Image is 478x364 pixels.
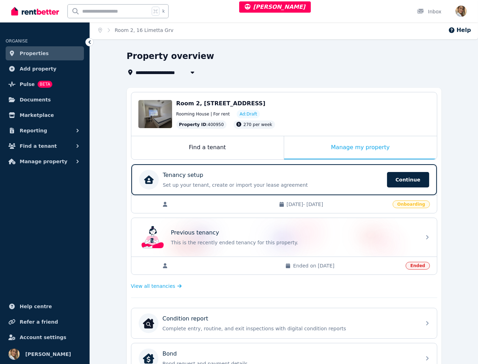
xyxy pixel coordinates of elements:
[127,51,214,62] h1: Property overview
[131,136,284,159] div: Find a tenant
[171,239,417,246] p: This is the recently ended tenancy for this property.
[287,201,388,208] span: [DATE] - [DATE]
[6,139,84,153] button: Find a tenant
[20,80,35,88] span: Pulse
[163,325,417,332] p: Complete entry, routine, and exit inspections with digital condition reports
[11,6,59,16] img: RentBetter
[293,262,401,269] span: Ended on [DATE]
[163,350,177,358] p: Bond
[131,218,437,257] a: Previous tenancyPrevious tenancyThis is the recently ended tenancy for this property.
[20,95,51,104] span: Documents
[406,262,430,270] span: Ended
[6,108,84,122] a: Marketplace
[25,350,71,358] span: [PERSON_NAME]
[162,8,165,14] span: k
[131,308,437,338] a: Condition reportCondition reportComplete entry, routine, and exit inspections with digital condit...
[6,46,84,60] a: Properties
[6,77,84,91] a: PulseBETA
[20,318,58,326] span: Refer a friend
[20,302,52,311] span: Help centre
[163,181,383,188] p: Set up your tenant, create or import your lease agreement
[6,299,84,313] a: Help centre
[20,126,47,135] span: Reporting
[20,142,57,150] span: Find a tenant
[387,172,429,187] span: Continue
[6,330,84,344] a: Account settings
[6,124,84,138] button: Reporting
[171,229,219,237] p: Previous tenancy
[20,49,49,58] span: Properties
[245,4,306,10] span: [PERSON_NAME]
[38,81,52,88] span: BETA
[176,111,230,117] span: Rooming House | For rent
[6,315,84,329] a: Refer a friend
[243,122,272,127] span: 270 per week
[417,8,441,15] div: Inbox
[240,111,257,117] span: Ad: Draft
[6,93,84,107] a: Documents
[20,65,57,73] span: Add property
[131,164,437,195] a: Tenancy setupSet up your tenant, create or import your lease agreementContinue
[6,154,84,168] button: Manage property
[20,111,54,119] span: Marketplace
[163,315,208,323] p: Condition report
[143,318,154,329] img: Condition report
[163,171,203,179] p: Tenancy setup
[143,353,154,364] img: Bond
[20,333,66,342] span: Account settings
[20,157,67,166] span: Manage property
[179,122,207,127] span: Property ID
[284,136,437,159] div: Manage my property
[6,62,84,76] a: Add property
[448,26,471,34] button: Help
[115,27,173,33] a: Room 2, 16 Limetta Grv
[6,39,28,44] span: ORGANISE
[176,120,227,129] div: : 400950
[131,283,182,290] a: View all tenancies
[456,6,467,17] img: Jodie Cartmer
[131,283,175,290] span: View all tenancies
[142,226,164,249] img: Previous tenancy
[8,349,20,360] img: Jodie Cartmer
[393,200,430,208] span: Onboarding
[176,100,266,107] span: Room 2, [STREET_ADDRESS]
[90,21,182,39] nav: Breadcrumb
